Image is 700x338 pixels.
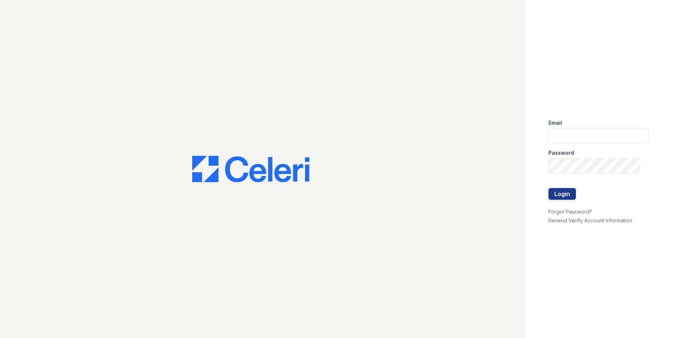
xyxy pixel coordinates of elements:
[192,156,309,182] img: CE_Logo_Blue-a8612792a0a2168367f1c8372b55b34899dd931a85d93a1a3d3e32e68fde9ad4.png
[548,119,562,127] label: Email
[548,209,592,215] a: Forgot Password?
[548,149,574,157] label: Password
[548,217,632,224] a: Resend Verify Account Information
[548,188,576,200] button: Login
